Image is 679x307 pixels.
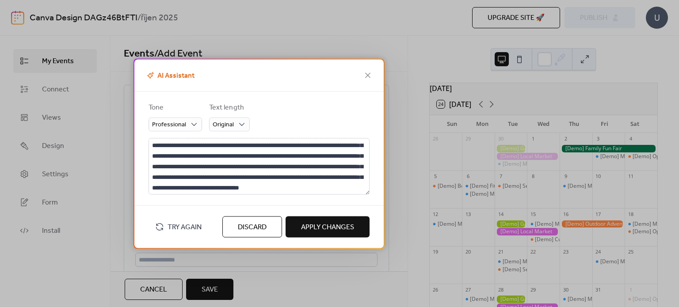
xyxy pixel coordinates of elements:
[168,222,202,232] span: Try Again
[209,102,248,113] div: Text length
[222,216,282,237] button: Discard
[149,219,208,235] button: Try Again
[149,102,200,113] div: Tone
[152,118,186,130] span: Professional
[286,216,370,237] button: Apply Changes
[238,222,267,232] span: Discard
[213,118,234,130] span: Original
[145,70,195,81] span: AI Assistant
[301,222,354,232] span: Apply Changes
